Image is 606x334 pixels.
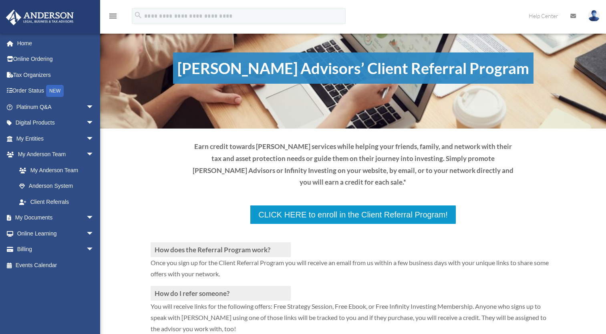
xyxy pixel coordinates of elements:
[86,241,102,258] span: arrow_drop_down
[6,257,106,273] a: Events Calendar
[86,99,102,115] span: arrow_drop_down
[11,162,106,178] a: My Anderson Team
[108,11,118,21] i: menu
[6,241,106,258] a: Billingarrow_drop_down
[6,131,106,147] a: My Entitiesarrow_drop_down
[6,67,106,83] a: Tax Organizers
[6,99,106,115] a: Platinum Q&Aarrow_drop_down
[6,35,106,51] a: Home
[86,131,102,147] span: arrow_drop_down
[6,225,106,241] a: Online Learningarrow_drop_down
[86,147,102,163] span: arrow_drop_down
[6,210,106,226] a: My Documentsarrow_drop_down
[250,205,456,225] a: CLICK HERE to enroll in the Client Referral Program!
[191,141,515,188] p: Earn credit towards [PERSON_NAME] services while helping your friends, family, and network with t...
[86,210,102,226] span: arrow_drop_down
[11,178,106,194] a: Anderson System
[134,11,143,20] i: search
[86,225,102,242] span: arrow_drop_down
[151,286,291,301] h3: How do I refer someone?
[151,242,291,257] h3: How does the Referral Program work?
[6,51,106,67] a: Online Ordering
[6,83,106,99] a: Order StatusNEW
[4,10,76,25] img: Anderson Advisors Platinum Portal
[108,14,118,21] a: menu
[11,194,102,210] a: Client Referrals
[6,115,106,131] a: Digital Productsarrow_drop_down
[588,10,600,22] img: User Pic
[46,85,64,97] div: NEW
[173,52,534,84] h1: [PERSON_NAME] Advisors’ Client Referral Program
[86,115,102,131] span: arrow_drop_down
[6,147,106,163] a: My Anderson Teamarrow_drop_down
[151,257,555,286] p: Once you sign up for the Client Referral Program you will receive an email from us within a few b...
